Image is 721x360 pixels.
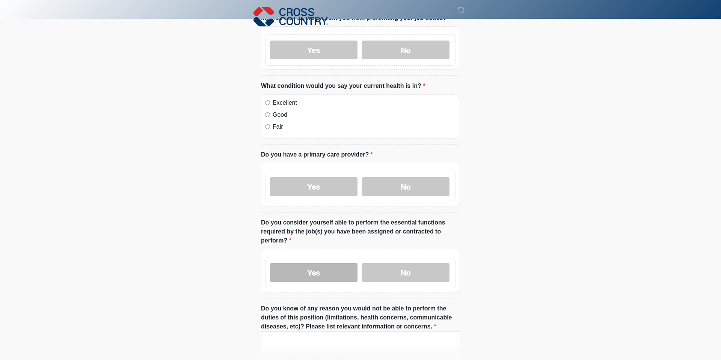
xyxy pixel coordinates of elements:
[265,112,270,117] input: Good
[270,41,357,59] label: Yes
[261,304,460,331] label: Do you know of any reason you would not be able to perform the duties of this position (limitatio...
[270,177,357,196] label: Yes
[261,81,425,90] label: What condition would you say your current health is in?
[273,122,456,131] label: Fair
[273,110,456,119] label: Good
[273,98,456,107] label: Excellent
[362,177,449,196] label: No
[261,150,373,159] label: Do you have a primary care provider?
[362,263,449,282] label: No
[362,41,449,59] label: No
[253,6,328,27] img: Cross Country Logo
[265,100,270,105] input: Excellent
[261,218,460,245] label: Do you consider yourself able to perform the essential functions required by the job(s) you have ...
[265,124,270,129] input: Fair
[270,263,357,282] label: Yes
